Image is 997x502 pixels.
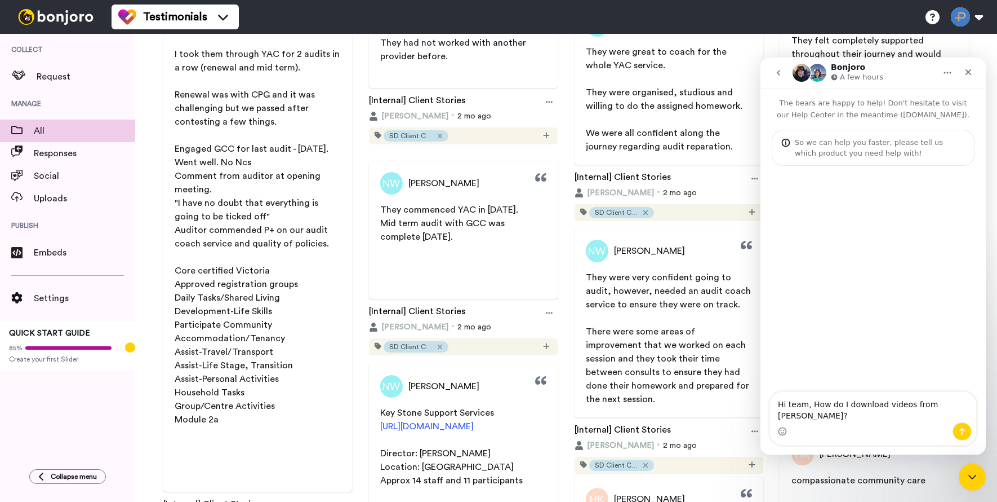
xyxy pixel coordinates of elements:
a: [Internal] Client Stories [575,423,671,440]
span: Request [37,70,135,83]
span: They commenced YAC in [DATE]. [380,205,518,214]
span: They were very confident going to audit, however, needed an audit coach service to ensure they we... [586,273,753,309]
img: Profile Picture [380,172,403,195]
span: Responses [34,147,135,160]
a: [URL][DOMAIN_NAME] [380,422,474,431]
span: Group/Centre Activities [175,402,275,411]
span: [PERSON_NAME] [587,440,654,451]
span: [PERSON_NAME] [381,322,448,333]
span: Module 2a [175,415,219,424]
img: bj-logo-header-white.svg [14,9,98,25]
iframe: Intercom live chat [760,58,986,455]
span: Development-Life Skills [175,307,272,316]
div: 2 mo ago [575,187,763,199]
span: Embeds [34,246,135,259]
div: 2 mo ago [369,111,558,122]
span: Auditor commended P+ on our audit coach service and quality of policies. [175,226,330,248]
span: Approved registration groups [175,280,298,289]
span: Settings [34,292,135,305]
span: [PERSON_NAME] [381,111,448,122]
span: [PERSON_NAME] [614,244,685,258]
span: Testimonials [143,9,207,25]
span: compassionate community care [791,476,925,485]
span: SD Client Case Stories [595,461,640,470]
span: [PERSON_NAME] [408,177,479,190]
span: They were great to coach for the whole YAC service. [586,47,729,70]
span: Assist-Travel/Transport [175,347,273,356]
span: Location: [GEOGRAPHIC_DATA] [380,463,514,472]
span: SD Client Case Stories [389,342,434,351]
span: 85% [9,344,23,353]
span: QUICK START GUIDE [9,329,90,337]
span: There were some areas of improvement that we worked on each session and they took their time betw... [586,327,751,404]
span: Key Stone Support Services [380,408,494,417]
button: [PERSON_NAME] [575,187,654,199]
button: Collapse menu [29,469,106,484]
div: 2 mo ago [369,322,558,333]
span: Approx 14 staff and 11 participants [380,476,523,485]
span: Mid term audit with GCC was complete [DATE]. [380,219,507,241]
span: Core certified Victoria [175,266,270,275]
span: "I have no doubt that everything is going to be ticked off" [175,199,321,221]
span: Participate Community [175,320,272,329]
span: Uploads [34,192,135,205]
span: Assist-Life Stage, Transition [175,361,293,370]
span: Assist-Personal Activities [175,375,279,384]
div: Tooltip anchor [125,342,135,353]
span: Household Tasks [175,388,244,397]
span: Create your first Slider [9,355,126,364]
span: Comment from auditor at opening meeting. [175,171,323,194]
div: 2 mo ago [575,440,763,451]
span: Social [34,169,135,183]
span: Renewal was with CPG and it was challenging but we passed after contesting a few things. [175,90,317,126]
a: [Internal] Client Stories [575,170,671,187]
span: SD Client Case Stories [389,131,434,140]
button: [PERSON_NAME] [369,322,448,333]
span: SD Client Case Stories [595,208,640,217]
iframe: Intercom live chat [959,464,986,491]
span: Collapse menu [51,472,97,481]
span: Accommodation/Tenancy [175,334,285,343]
button: [PERSON_NAME] [575,440,654,451]
span: Director: [PERSON_NAME] [380,449,491,458]
span: They felt completely supported throughout their journey and would recommend us to fellow providers. [791,36,943,72]
span: They had not worked with another provider before. [380,38,528,61]
span: They were organised, studious and willing to do the assigned homework. [586,88,742,111]
span: Daily Tasks/Shared Living [175,293,280,302]
a: [Internal] Client Stories [369,94,465,111]
span: [PERSON_NAME] [408,380,479,393]
span: I took them through YAC for 2 audits in a row (renewal and mid term). [175,50,342,72]
span: [PERSON_NAME] [587,187,654,199]
span: Engaged GCC for last audit - [DATE]. Went well. No Ncs [175,144,331,167]
a: [Internal] Client Stories [369,305,465,322]
img: tm-color.svg [118,8,136,26]
img: Profile Picture [380,375,403,398]
span: All [34,124,135,138]
button: [PERSON_NAME] [369,111,448,122]
img: Profile Picture [586,240,608,262]
span: We were all confident along the journey regarding audit reparation. [586,129,733,151]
